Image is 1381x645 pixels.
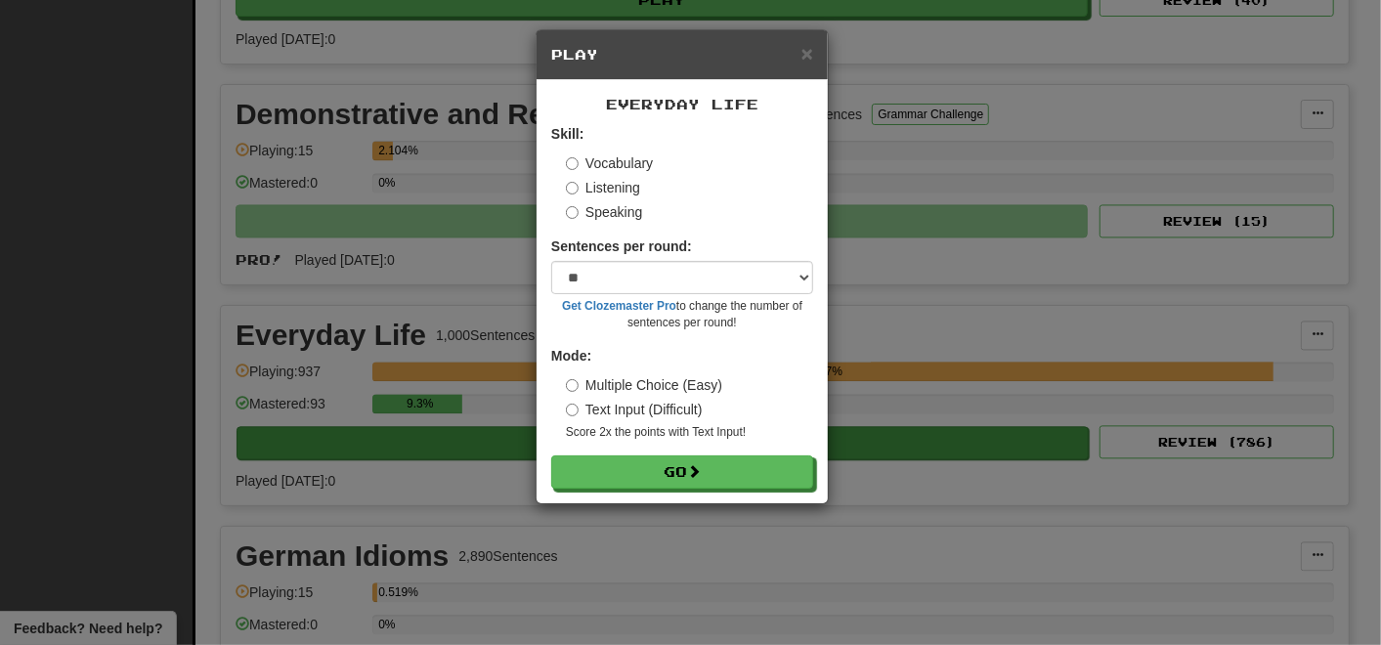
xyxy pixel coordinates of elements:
strong: Skill: [551,126,583,142]
input: Vocabulary [566,157,579,170]
strong: Mode: [551,348,591,364]
label: Listening [566,178,640,197]
label: Text Input (Difficult) [566,400,703,419]
span: Everyday Life [606,96,758,112]
label: Speaking [566,202,642,222]
small: to change the number of sentences per round! [551,298,813,331]
span: × [801,42,813,64]
button: Close [801,43,813,64]
input: Listening [566,182,579,194]
label: Multiple Choice (Easy) [566,375,722,395]
input: Speaking [566,206,579,219]
button: Go [551,455,813,489]
label: Sentences per round: [551,236,692,256]
a: Get Clozemaster Pro [562,299,676,313]
label: Vocabulary [566,153,653,173]
h5: Play [551,45,813,64]
small: Score 2x the points with Text Input ! [566,424,813,441]
input: Multiple Choice (Easy) [566,379,579,392]
input: Text Input (Difficult) [566,404,579,416]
